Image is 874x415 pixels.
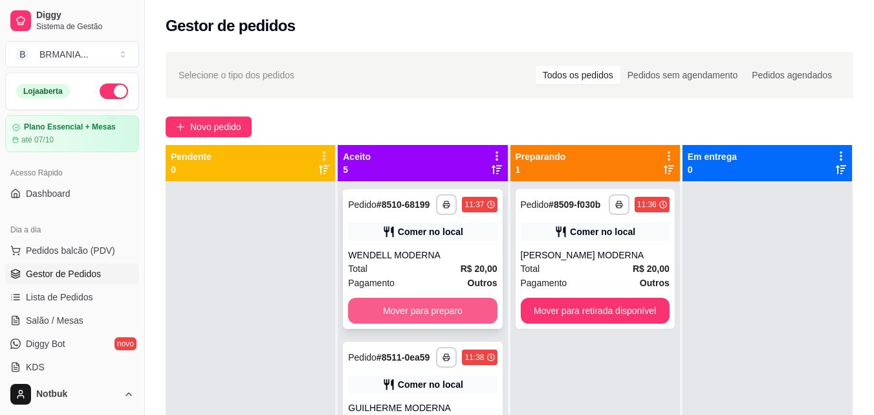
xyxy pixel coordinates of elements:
h2: Gestor de pedidos [166,16,296,36]
div: [PERSON_NAME] MODERNA [521,249,670,262]
span: KDS [26,361,45,374]
button: Pedidos balcão (PDV) [5,240,139,261]
div: Pedidos agendados [745,66,839,84]
strong: R$ 20,00 [461,264,497,274]
p: Preparando [516,150,566,163]
span: Pagamento [521,276,567,290]
span: Novo pedido [190,120,241,134]
strong: # 8509-f030b [549,199,600,210]
div: Comer no local [570,225,635,238]
a: Dashboard [5,183,139,204]
span: B [16,48,29,61]
div: 11:37 [464,199,484,210]
strong: # 8510-68199 [377,199,430,210]
div: GUILHERME MODERNA [348,401,497,414]
div: WENDELL MODERNA [348,249,497,262]
span: Pedido [348,199,377,210]
div: 11:38 [464,352,484,363]
button: Mover para preparo [348,298,497,324]
strong: Outros [468,278,497,288]
span: Diggy [36,10,134,21]
span: Salão / Mesas [26,314,83,327]
article: Plano Essencial + Mesas [24,122,116,132]
p: Pendente [171,150,212,163]
a: Diggy Botnovo [5,333,139,354]
div: BRMANIA ... [39,48,88,61]
span: Diggy Bot [26,337,65,350]
a: KDS [5,357,139,377]
span: Total [521,262,540,276]
div: Comer no local [398,378,463,391]
span: Pedidos balcão (PDV) [26,244,115,257]
p: Aceito [343,150,371,163]
div: Dia a dia [5,219,139,240]
span: Pedido [521,199,549,210]
div: Todos os pedidos [536,66,620,84]
a: DiggySistema de Gestão [5,5,139,36]
button: Alterar Status [100,84,128,99]
button: Mover para retirada disponível [521,298,670,324]
div: Loja aberta [16,84,70,98]
div: Acesso Rápido [5,163,139,183]
span: Gestor de Pedidos [26,267,101,280]
span: Pedido [348,352,377,363]
p: 0 [171,163,212,176]
div: Comer no local [398,225,463,238]
article: até 07/10 [21,135,54,145]
span: Selecione o tipo dos pedidos [179,68,294,82]
p: 5 [343,163,371,176]
a: Gestor de Pedidos [5,264,139,284]
a: Plano Essencial + Mesasaté 07/10 [5,115,139,152]
span: Pagamento [348,276,395,290]
span: Dashboard [26,187,71,200]
span: Notbuk [36,388,118,400]
strong: # 8511-0ea59 [377,352,430,363]
p: Em entrega [688,150,737,163]
span: Sistema de Gestão [36,21,134,32]
strong: Outros [640,278,670,288]
button: Notbuk [5,379,139,410]
button: Select a team [5,41,139,67]
p: 0 [688,163,737,176]
div: 11:36 [637,199,657,210]
a: Salão / Mesas [5,310,139,331]
div: Pedidos sem agendamento [620,66,745,84]
span: Lista de Pedidos [26,291,93,304]
a: Lista de Pedidos [5,287,139,308]
span: Total [348,262,367,276]
button: Novo pedido [166,117,252,137]
span: plus [176,122,185,131]
p: 1 [516,163,566,176]
strong: R$ 20,00 [633,264,670,274]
